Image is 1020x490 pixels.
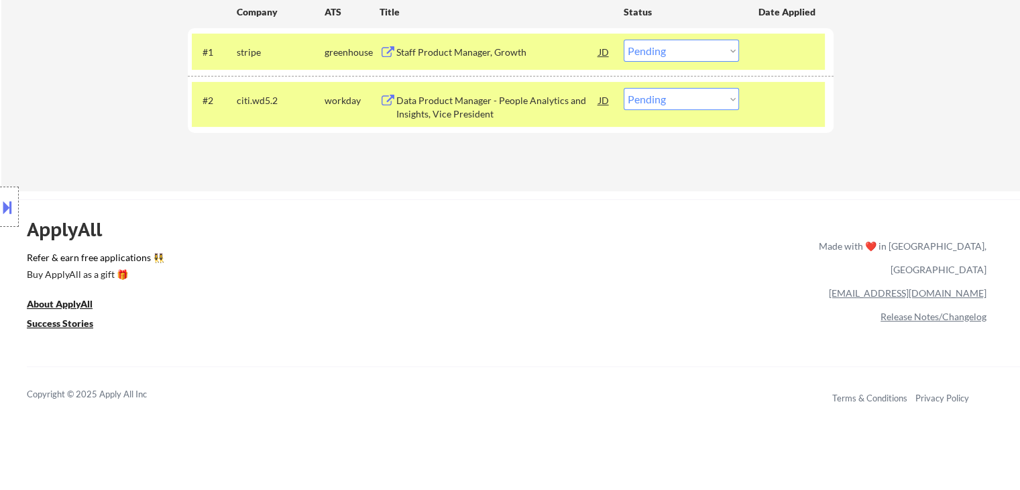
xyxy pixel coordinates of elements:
[396,94,599,120] div: Data Product Manager - People Analytics and Insights, Vice President
[813,234,986,281] div: Made with ❤️ in [GEOGRAPHIC_DATA], [GEOGRAPHIC_DATA]
[325,94,380,107] div: workday
[27,388,181,401] div: Copyright © 2025 Apply All Inc
[237,94,325,107] div: citi.wd5.2
[325,46,380,59] div: greenhouse
[598,88,611,112] div: JD
[380,5,611,19] div: Title
[598,40,611,64] div: JD
[832,393,907,403] a: Terms & Conditions
[325,5,380,19] div: ATS
[27,253,539,267] a: Refer & earn free applications 👯‍♀️
[881,311,986,322] a: Release Notes/Changelog
[758,5,817,19] div: Date Applied
[915,393,969,403] a: Privacy Policy
[396,46,599,59] div: Staff Product Manager, Growth
[829,287,986,299] a: [EMAIL_ADDRESS][DOMAIN_NAME]
[203,46,226,59] div: #1
[237,5,325,19] div: Company
[237,46,325,59] div: stripe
